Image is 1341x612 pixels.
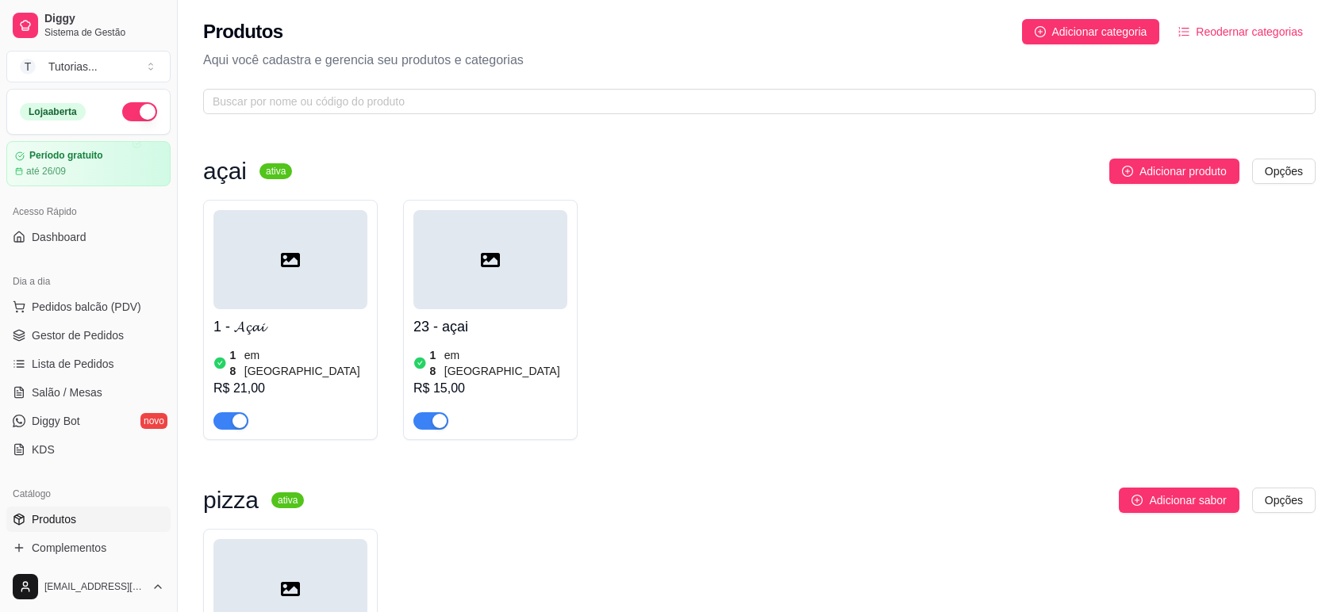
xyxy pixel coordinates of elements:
[203,491,259,510] h3: pizza
[1252,159,1316,184] button: Opções
[1178,26,1189,37] span: ordered-list
[213,379,367,398] div: R$ 21,00
[6,199,171,224] div: Acesso Rápido
[271,492,304,508] sup: ativa
[413,316,567,338] h4: 23 - açai
[32,442,55,457] span: KDS
[44,12,164,26] span: Diggy
[32,540,106,556] span: Complementos
[203,19,283,44] h2: Produtos
[32,229,86,245] span: Dashboard
[1139,163,1227,180] span: Adicionar produto
[48,59,98,75] div: Tutorias ...
[1265,163,1303,180] span: Opções
[1035,26,1046,37] span: plus-circle
[32,356,114,372] span: Lista de Pedidos
[32,299,141,315] span: Pedidos balcão (PDV)
[20,103,86,120] div: Loja aberta
[6,224,171,250] a: Dashboard
[1252,488,1316,513] button: Opções
[1132,495,1143,506] span: plus-circle
[32,413,80,429] span: Diggy Bot
[6,437,171,462] a: KDS
[44,580,145,593] span: [EMAIL_ADDRESS][DOMAIN_NAME]
[20,59,36,75] span: T
[6,269,171,294] div: Dia a dia
[413,379,567,398] div: R$ 15,00
[244,347,367,379] article: em [GEOGRAPHIC_DATA]
[6,408,171,434] a: Diggy Botnovo
[6,6,171,44] a: DiggySistema de Gestão
[1166,19,1316,44] button: Reodernar categorias
[430,347,441,379] article: 18
[26,165,66,178] article: até 26/09
[6,141,171,186] a: Período gratuitoaté 26/09
[6,481,171,507] div: Catálogo
[213,316,367,338] h4: 1 - 𝓐𝓬̧𝓪𝓲
[1196,23,1303,40] span: Reodernar categorias
[213,93,1293,110] input: Buscar por nome ou código do produto
[6,380,171,405] a: Salão / Mesas
[6,507,171,532] a: Produtos
[29,150,103,162] article: Período gratuito
[6,51,171,82] button: Select a team
[32,511,76,527] span: Produtos
[203,162,247,181] h3: açai
[1149,492,1226,509] span: Adicionar sabor
[230,347,241,379] article: 18
[444,347,567,379] article: em [GEOGRAPHIC_DATA]
[1052,23,1147,40] span: Adicionar categoria
[122,102,157,121] button: Alterar Status
[6,568,171,606] button: [EMAIL_ADDRESS][DOMAIN_NAME]
[1109,159,1239,184] button: Adicionar produto
[6,323,171,348] a: Gestor de Pedidos
[44,26,164,39] span: Sistema de Gestão
[203,51,1316,70] p: Aqui você cadastra e gerencia seu produtos e categorias
[6,294,171,319] button: Pedidos balcão (PDV)
[32,327,124,343] span: Gestor de Pedidos
[1265,492,1303,509] span: Opções
[259,163,292,179] sup: ativa
[1022,19,1160,44] button: Adicionar categoria
[1122,166,1133,177] span: plus-circle
[32,384,102,400] span: Salão / Mesas
[1119,488,1239,513] button: Adicionar sabor
[6,351,171,377] a: Lista de Pedidos
[6,535,171,560] a: Complementos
